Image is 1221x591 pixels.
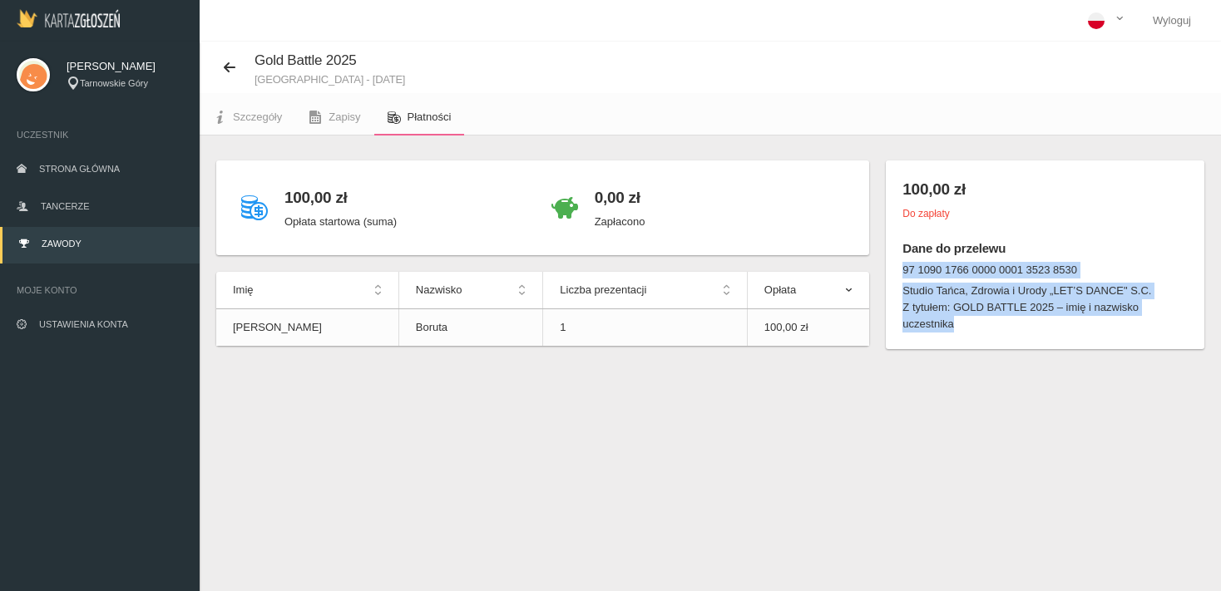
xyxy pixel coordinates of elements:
a: Zapisy [295,99,373,135]
span: [PERSON_NAME] [67,58,183,75]
div: Tarnowskie Góry [67,76,183,91]
span: Uczestnik [17,126,183,143]
p: Zapłacono [595,214,645,230]
th: Opłata [747,272,869,309]
a: Szczegóły [200,99,295,135]
h6: Dane do przelewu [902,239,1188,258]
span: Moje konto [17,282,183,298]
td: [PERSON_NAME] [216,309,398,347]
span: Płatności [408,111,452,123]
span: Tancerze [41,201,89,211]
p: Opłata startowa (suma) [284,214,397,230]
td: 1 [543,309,748,347]
h4: 0,00 zł [595,185,645,209]
th: Nazwisko [398,272,542,309]
th: Imię [216,272,398,309]
th: Liczba prezentacji [543,272,748,309]
small: Do zapłaty [902,208,949,219]
span: Gold Battle 2025 [255,52,357,68]
span: Ustawienia konta [39,319,128,329]
img: Logo [17,9,120,27]
small: [GEOGRAPHIC_DATA] - [DATE] [255,74,405,85]
span: Zawody [42,239,82,249]
span: Strona główna [39,164,120,174]
dd: Z tytułem: GOLD BATTLE 2025 – imię i nazwisko uczestnika [902,299,1188,332]
dt: 97 1090 1766 0000 0001 3523 8530 [902,262,1188,278]
img: svg [17,58,50,91]
td: 100,00 zł [747,309,869,347]
h4: 100,00 zł [284,185,397,209]
dd: Studio Tańca, Zdrowia i Urody „LET’S DANCE" S.C. [902,283,1188,299]
span: Zapisy [329,111,360,123]
td: Boruta [398,309,542,347]
span: Szczegóły [233,111,282,123]
h4: 100,00 zł [902,177,1188,201]
a: Płatności [374,99,465,135]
